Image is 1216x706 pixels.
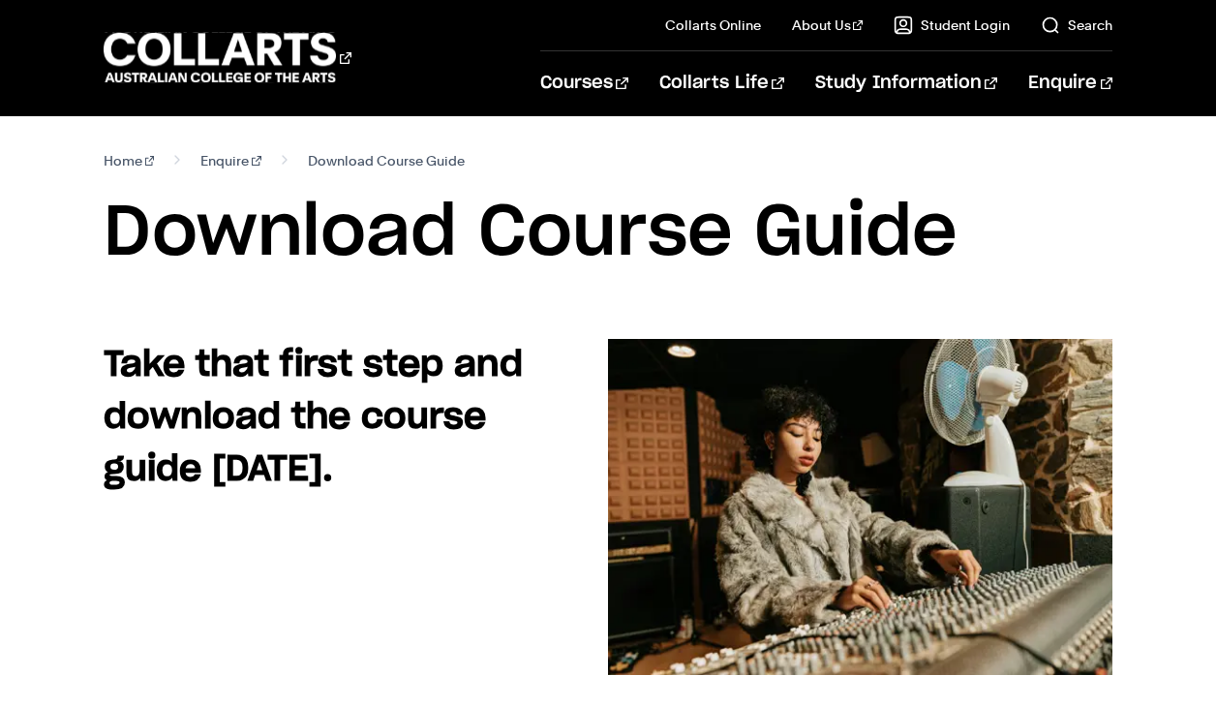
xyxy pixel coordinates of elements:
div: Go to homepage [104,30,351,85]
a: About Us [792,15,864,35]
a: Enquire [1028,51,1112,115]
strong: Take that first step and download the course guide [DATE]. [104,348,523,487]
span: Download Course Guide [308,147,465,174]
a: Search [1041,15,1112,35]
a: Collarts Online [665,15,761,35]
h1: Download Course Guide [104,190,1113,277]
a: Student Login [894,15,1010,35]
a: Enquire [200,147,261,174]
a: Collarts Life [659,51,784,115]
a: Home [104,147,155,174]
a: Study Information [815,51,997,115]
a: Courses [540,51,628,115]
